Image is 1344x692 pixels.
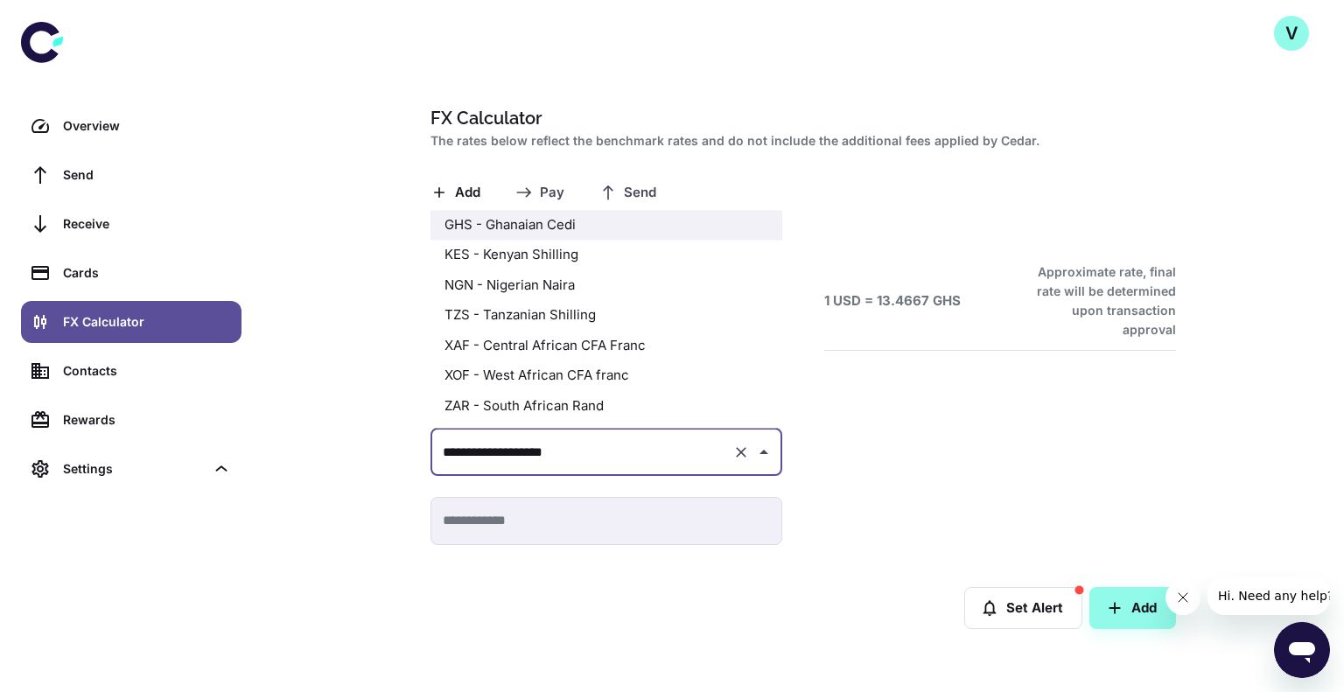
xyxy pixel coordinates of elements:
a: FX Calculator [21,301,241,343]
li: XOF - West African CFA franc [430,360,782,391]
li: XAF - Central African CFA Franc [430,331,782,361]
span: Send [624,185,656,201]
iframe: Message from company [1207,577,1330,615]
li: ZAR - South African Rand [430,391,782,422]
button: Set Alert [964,587,1082,629]
span: Add [455,185,480,201]
button: Clear [729,440,753,465]
h6: 1 USD = 13.4667 GHS [824,291,961,311]
div: FX Calculator [63,312,231,332]
li: TZS - Tanzanian Shilling [430,300,782,331]
h6: Approximate rate, final rate will be determined upon transaction approval [1018,262,1176,339]
li: NGN - Nigerian Naira [430,270,782,301]
h1: FX Calculator [430,105,1169,131]
div: Send [63,165,231,185]
iframe: Button to launch messaging window [1274,622,1330,678]
div: Receive [63,214,231,234]
div: Cards [63,263,231,283]
div: Settings [21,448,241,490]
a: Overview [21,105,241,147]
div: Contacts [63,361,231,381]
div: Overview [63,116,231,136]
span: Pay [540,185,564,201]
a: Send [21,154,241,196]
a: Receive [21,203,241,245]
button: Close [752,440,776,465]
a: Cards [21,252,241,294]
li: KES - Kenyan Shilling [430,240,782,270]
a: Contacts [21,350,241,392]
h2: The rates below reflect the benchmark rates and do not include the additional fees applied by Cedar. [430,131,1169,150]
button: Add [1089,587,1176,629]
iframe: Close message [1165,580,1200,615]
li: GHS - Ghanaian Cedi [430,210,782,241]
div: Rewards [63,410,231,430]
button: V [1274,16,1309,51]
span: Hi. Need any help? [10,12,126,26]
div: Settings [63,459,205,479]
a: Rewards [21,399,241,441]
